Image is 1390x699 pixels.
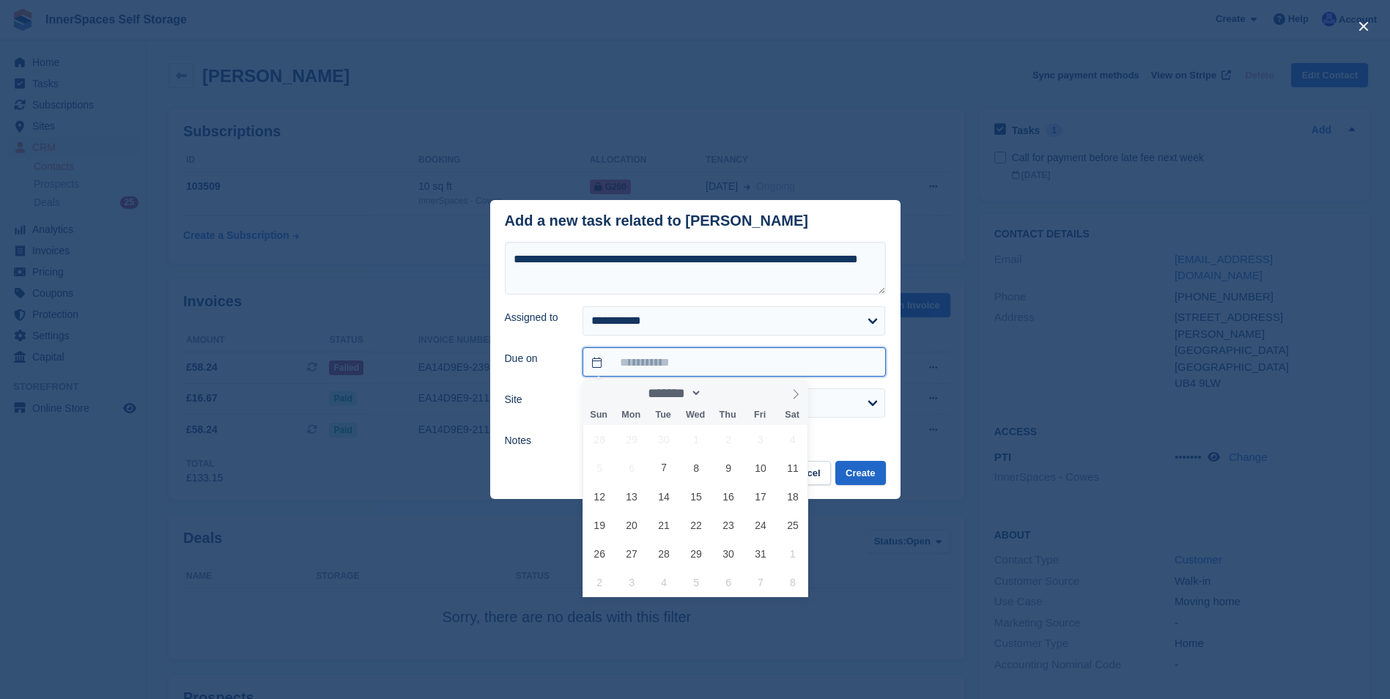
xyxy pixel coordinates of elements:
[714,454,743,482] span: October 9, 2025
[714,425,743,454] span: October 2, 2025
[650,568,679,596] span: November 4, 2025
[682,482,711,511] span: October 15, 2025
[778,568,807,596] span: November 8, 2025
[711,410,744,420] span: Thu
[747,539,775,568] span: October 31, 2025
[585,568,614,596] span: November 2, 2025
[835,461,885,485] button: Create
[702,385,748,401] input: Year
[714,511,743,539] span: October 23, 2025
[682,425,711,454] span: October 1, 2025
[650,454,679,482] span: October 7, 2025
[682,568,711,596] span: November 5, 2025
[778,425,807,454] span: October 4, 2025
[682,539,711,568] span: October 29, 2025
[747,511,775,539] span: October 24, 2025
[505,433,566,448] label: Notes
[1352,15,1375,38] button: close
[647,410,679,420] span: Tue
[643,385,702,401] select: Month
[778,454,807,482] span: October 11, 2025
[618,482,646,511] span: October 13, 2025
[778,539,807,568] span: November 1, 2025
[585,425,614,454] span: September 28, 2025
[505,392,566,407] label: Site
[585,482,614,511] span: October 12, 2025
[778,482,807,511] span: October 18, 2025
[618,425,646,454] span: September 29, 2025
[650,482,679,511] span: October 14, 2025
[650,511,679,539] span: October 21, 2025
[714,539,743,568] span: October 30, 2025
[682,511,711,539] span: October 22, 2025
[585,511,614,539] span: October 19, 2025
[747,454,775,482] span: October 10, 2025
[778,511,807,539] span: October 25, 2025
[679,410,711,420] span: Wed
[618,511,646,539] span: October 20, 2025
[505,310,566,325] label: Assigned to
[583,410,615,420] span: Sun
[682,454,711,482] span: October 8, 2025
[615,410,647,420] span: Mon
[618,454,646,482] span: October 6, 2025
[650,425,679,454] span: September 30, 2025
[776,410,808,420] span: Sat
[747,482,775,511] span: October 17, 2025
[714,568,743,596] span: November 6, 2025
[747,568,775,596] span: November 7, 2025
[744,410,776,420] span: Fri
[650,539,679,568] span: October 28, 2025
[618,568,646,596] span: November 3, 2025
[714,482,743,511] span: October 16, 2025
[585,454,614,482] span: October 5, 2025
[505,351,566,366] label: Due on
[585,539,614,568] span: October 26, 2025
[747,425,775,454] span: October 3, 2025
[505,212,809,229] div: Add a new task related to [PERSON_NAME]
[618,539,646,568] span: October 27, 2025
